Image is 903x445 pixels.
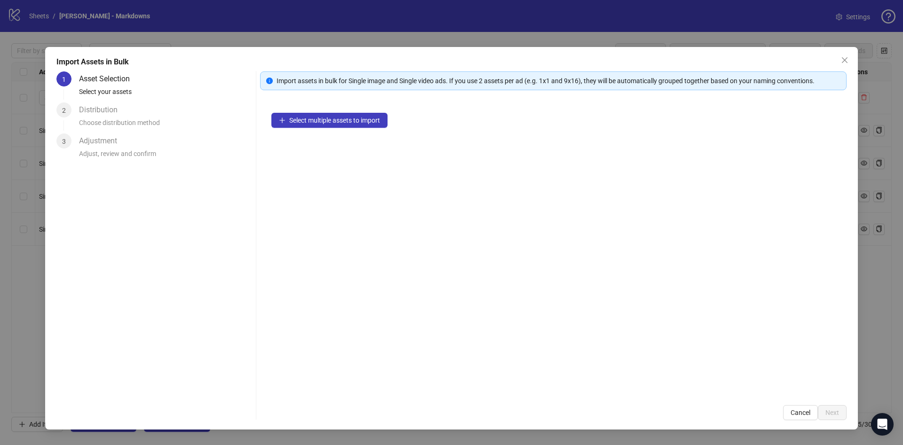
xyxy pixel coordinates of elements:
[79,133,125,148] div: Adjustment
[266,78,273,84] span: info-circle
[791,409,810,416] span: Cancel
[56,56,847,68] div: Import Assets in Bulk
[871,413,894,436] div: Open Intercom Messenger
[79,102,125,117] div: Distribution
[79,71,137,86] div: Asset Selection
[79,86,252,102] div: Select your assets
[62,138,66,145] span: 3
[837,53,852,68] button: Close
[79,148,252,164] div: Adjust, review and confirm
[277,76,840,86] div: Import assets in bulk for Single image and Single video ads. If you use 2 assets per ad (e.g. 1x1...
[271,113,388,128] button: Select multiple assets to import
[79,117,252,133] div: Choose distribution method
[783,405,818,420] button: Cancel
[289,117,380,124] span: Select multiple assets to import
[818,405,847,420] button: Next
[279,117,285,124] span: plus
[62,107,66,114] span: 2
[841,56,848,64] span: close
[62,76,66,83] span: 1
